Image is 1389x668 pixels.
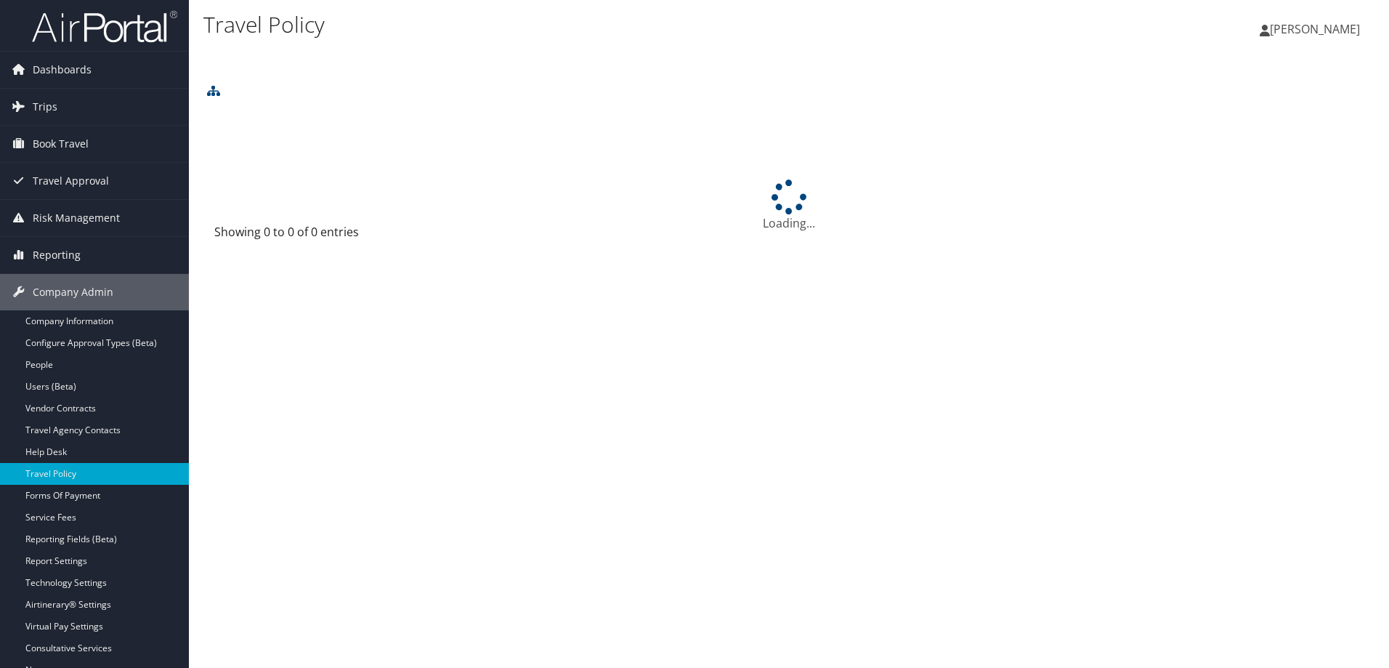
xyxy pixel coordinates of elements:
[1260,7,1374,51] a: [PERSON_NAME]
[33,126,89,162] span: Book Travel
[33,89,57,125] span: Trips
[203,9,984,40] h1: Travel Policy
[33,52,92,88] span: Dashboards
[32,9,177,44] img: airportal-logo.png
[33,274,113,310] span: Company Admin
[33,163,109,199] span: Travel Approval
[203,180,1374,232] div: Loading...
[33,200,120,236] span: Risk Management
[214,223,485,248] div: Showing 0 to 0 of 0 entries
[33,237,81,273] span: Reporting
[1270,21,1360,37] span: [PERSON_NAME]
